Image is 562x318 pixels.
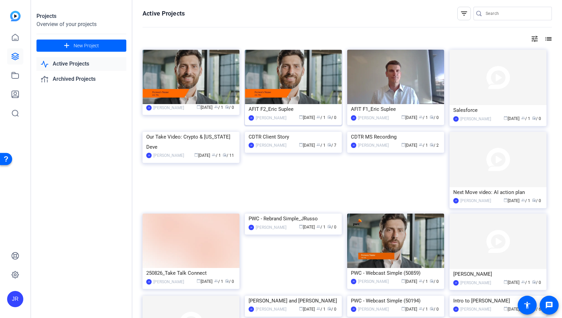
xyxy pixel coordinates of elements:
span: calendar_today [299,115,303,119]
span: radio [430,143,434,147]
div: JR [351,279,356,284]
span: [DATE] [197,105,212,110]
span: [DATE] [504,280,519,285]
span: / 0 [532,280,541,285]
span: group [212,153,216,157]
span: [DATE] [401,279,417,284]
div: [PERSON_NAME] [256,142,286,149]
span: / 0 [430,115,439,120]
span: / 0 [225,279,234,284]
div: PWC - Webcast Simple (50194) [351,296,440,306]
span: calendar_today [401,307,405,311]
span: New Project [74,42,99,49]
span: / 0 [327,225,336,229]
button: New Project [36,40,126,52]
span: [DATE] [194,153,210,158]
mat-icon: tune [531,35,539,43]
div: [PERSON_NAME] [153,104,184,111]
a: Archived Projects [36,72,126,86]
span: group [316,224,321,228]
div: AFIT F1_Eric Suplee [351,104,440,114]
h1: Active Projects [143,9,185,18]
span: [DATE] [504,116,519,121]
div: [PERSON_NAME] [153,152,184,159]
span: [DATE] [401,115,417,120]
a: Active Projects [36,57,126,71]
span: radio [225,279,229,283]
span: [DATE] [401,307,417,312]
span: radio [430,279,434,283]
span: calendar_today [504,280,508,284]
span: radio [532,116,536,120]
span: group [521,280,525,284]
span: calendar_today [504,307,508,311]
span: [DATE] [299,225,315,229]
span: / 2 [430,143,439,148]
mat-icon: filter_list [460,9,468,18]
span: radio [223,153,227,157]
span: radio [430,307,434,311]
span: / 1 [316,143,326,148]
div: [PERSON_NAME] [453,269,543,279]
span: / 1 [521,116,530,121]
span: calendar_today [299,307,303,311]
span: / 1 [521,280,530,285]
span: / 0 [532,198,541,203]
span: / 11 [223,153,234,158]
div: Intro to [PERSON_NAME] [453,296,543,306]
div: [PERSON_NAME] [358,142,389,149]
span: calendar_today [504,116,508,120]
mat-icon: list [544,35,552,43]
span: / 0 [327,115,336,120]
span: radio [327,307,331,311]
span: [DATE] [197,279,212,284]
div: JR [453,280,459,286]
span: group [316,307,321,311]
div: [PERSON_NAME] [153,278,184,285]
span: group [214,279,218,283]
div: PWC - Rebrand Simple_JRusso [249,214,338,224]
span: / 0 [430,307,439,312]
div: CDTR MS Recording [351,132,440,142]
div: PWC - Webcast Simple (50859) [351,268,440,278]
div: JR [249,143,254,148]
span: calendar_today [401,115,405,119]
div: [PERSON_NAME] [460,279,491,286]
span: group [419,279,423,283]
span: radio [225,105,229,109]
span: radio [430,115,434,119]
span: radio [532,198,536,202]
span: calendar_today [299,143,303,147]
span: / 1 [419,115,428,120]
span: group [521,198,525,202]
div: JR [249,115,254,121]
span: / 1 [419,307,428,312]
div: 250826_Take Talk Connect [146,268,236,278]
div: [PERSON_NAME] [358,115,389,121]
span: radio [327,224,331,228]
div: JR [249,307,254,312]
span: [DATE] [299,143,315,148]
img: blue-gradient.svg [10,11,21,21]
span: group [214,105,218,109]
span: calendar_today [401,143,405,147]
span: group [316,143,321,147]
mat-icon: accessibility [523,301,531,309]
div: Our Take Video: Crypto & [US_STATE] Deve [146,132,236,152]
input: Search [486,9,546,18]
div: [PERSON_NAME] [256,115,286,121]
span: calendar_today [197,279,201,283]
span: / 0 [327,307,336,312]
div: JR [351,115,356,121]
div: AFIT F2_Eric Suplee [249,104,338,114]
span: / 1 [419,279,428,284]
span: radio [532,280,536,284]
span: calendar_today [194,153,198,157]
div: JR [7,291,23,307]
span: / 1 [212,153,221,158]
span: / 1 [316,115,326,120]
div: Projects [36,12,126,20]
span: [DATE] [299,115,315,120]
span: group [521,116,525,120]
div: [PERSON_NAME] [460,306,491,313]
